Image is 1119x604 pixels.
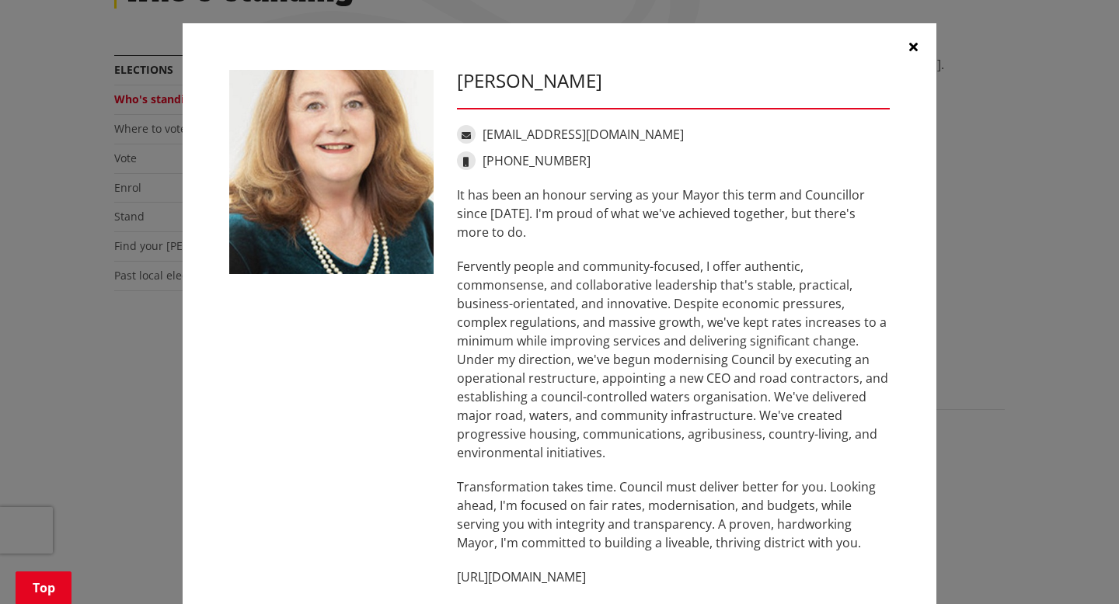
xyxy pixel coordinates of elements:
[457,568,890,586] p: [URL][DOMAIN_NAME]
[483,152,591,169] a: [PHONE_NUMBER]
[457,257,890,462] p: Fervently people and community-focused, I offer authentic, commonsense, and collaborative leaders...
[457,186,890,241] p: It has been an honour serving as your Mayor this term and Councillor since [DATE]. I'm proud of w...
[457,70,890,92] h3: [PERSON_NAME]
[457,477,890,552] p: Transformation takes time. Council must deliver better for you. Looking ahead, I'm focused on fai...
[229,70,434,274] img: WO-M__CHURCH_J__UwGuY
[16,571,71,604] a: Top
[1048,539,1103,595] iframe: Messenger Launcher
[483,126,684,143] a: [EMAIL_ADDRESS][DOMAIN_NAME]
